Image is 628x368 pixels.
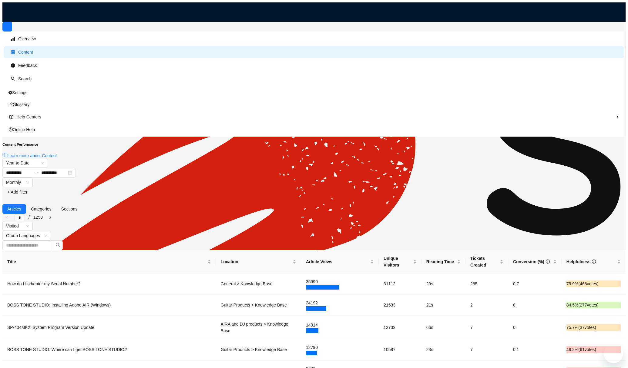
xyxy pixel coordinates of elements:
[216,339,301,360] td: Guitar Products > Knowledge Base
[426,324,461,331] div: 66 s
[6,221,29,230] span: Visited
[579,325,596,330] span: ( 37 votes)
[566,280,621,287] div: 79.9 %
[2,142,38,146] b: Content Performance
[384,302,417,308] div: 21533
[48,215,52,219] span: right
[8,127,35,132] a: Online Help
[11,77,15,81] span: search
[579,303,599,307] span: ( 277 votes)
[306,344,351,351] div: 12790
[7,280,211,287] div: How do I find/enter my Serial Number?
[6,158,44,167] span: Year to Date
[6,231,47,240] span: Group Languages
[216,250,301,274] th: Location
[2,152,7,157] img: image-link
[426,280,461,287] div: 29 s
[7,302,211,308] div: BOSS TONE STUDIO: Installing Adobe AIR (Windows)
[470,324,490,331] div: 7
[426,346,461,353] div: 23 s
[45,214,55,221] button: right
[34,170,39,175] span: swap-right
[7,258,206,265] span: Title
[6,178,29,187] span: Monthly
[221,258,291,265] span: Location
[384,255,412,268] span: Unique Visitors
[61,206,78,212] span: Sections
[8,102,29,107] a: Glossary
[45,214,55,221] li: Next Page
[513,280,557,287] div: 0.7
[379,250,421,274] th: Unique Visitors
[216,295,301,316] td: Guitar Products > Knowledge Base
[426,258,456,265] span: Reading Time
[7,206,21,212] span: Articles
[16,114,41,119] span: Help Centers
[384,280,417,287] div: 31112
[306,278,351,285] div: 35990
[579,281,599,286] span: ( 468 votes)
[421,250,465,274] th: Reading Time
[2,153,57,158] a: Learn more about Content
[513,302,557,308] div: 0
[7,189,28,195] span: + Add filter
[306,258,369,265] span: Article Views
[2,214,12,221] li: Previous Page
[216,316,301,339] td: AIRA and DJ products > Knowledge Base
[18,50,33,55] span: Content
[7,346,211,353] div: BOSS TONE STUDIO: Where can I get BOSS TONE STUDIO?
[470,255,499,268] span: Tickets Created
[470,346,490,353] div: 7
[384,324,417,331] div: 12732
[18,76,32,81] span: Search
[470,280,490,287] div: 265
[604,344,623,363] iframe: メッセージングウィンドウを開くボタン
[8,90,28,95] a: Settings
[566,346,621,353] div: 49.2 %
[31,206,52,212] span: Categories
[566,324,621,331] div: 75.7 %
[29,215,30,220] span: /
[216,274,301,295] td: General > Knowledge Base
[513,259,550,264] span: Conversion (%)
[11,50,15,54] span: container
[470,302,490,308] div: 2
[2,214,12,221] button: left
[301,250,379,274] th: Article Views
[5,215,9,219] span: left
[566,259,596,264] span: Helpfulness
[306,300,351,306] div: 24192
[579,347,596,352] span: ( 61 votes)
[55,243,60,247] span: search
[306,322,351,328] div: 14914
[7,324,211,331] div: SP-404MK2: System Program Version Update
[7,153,57,158] span: Learn more about Content
[513,346,557,353] div: 0.1
[18,36,36,41] span: Overview
[566,302,621,308] div: 84.5 %
[465,250,508,274] th: Tickets Created
[2,250,216,274] th: Title
[2,204,26,214] button: Articles
[56,204,82,214] button: Sections
[513,324,557,331] div: 0
[11,37,15,41] span: signal
[15,214,43,221] li: 1/1258
[11,63,15,68] span: message
[26,204,56,214] button: Categories
[384,346,417,353] div: 10587
[2,187,32,197] button: + Add filter
[34,170,39,175] span: to
[18,63,37,68] span: Feedback
[426,302,461,308] div: 21 s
